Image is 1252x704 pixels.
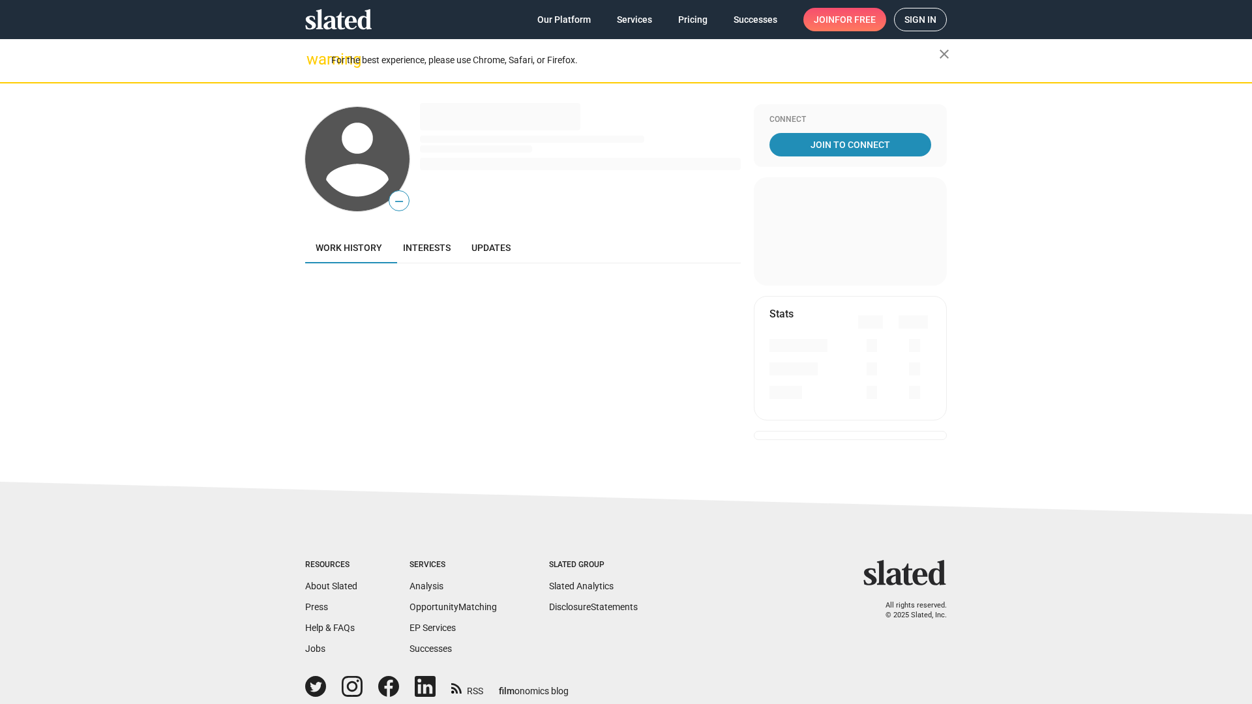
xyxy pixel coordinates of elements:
a: EP Services [410,623,456,633]
mat-icon: close [936,46,952,62]
p: All rights reserved. © 2025 Slated, Inc. [872,601,947,620]
a: Pricing [668,8,718,31]
a: Sign in [894,8,947,31]
span: — [389,193,409,210]
div: Connect [769,115,931,125]
a: Successes [723,8,788,31]
span: Pricing [678,8,708,31]
span: Join [814,8,876,31]
span: Our Platform [537,8,591,31]
a: Interests [393,232,461,263]
span: Services [617,8,652,31]
a: Press [305,602,328,612]
span: Updates [471,242,511,253]
a: Slated Analytics [549,581,614,591]
a: filmonomics blog [499,675,569,697]
a: Joinfor free [803,8,886,31]
span: film [499,686,514,696]
a: DisclosureStatements [549,602,638,612]
a: Jobs [305,643,325,654]
div: For the best experience, please use Chrome, Safari, or Firefox. [331,51,939,69]
span: Work history [316,242,382,253]
a: Our Platform [527,8,601,31]
a: Help & FAQs [305,623,355,633]
a: About Slated [305,581,357,591]
a: RSS [451,677,483,697]
a: Services [606,8,663,31]
span: Successes [734,8,777,31]
span: Interests [403,242,451,253]
a: Join To Connect [769,133,931,156]
div: Slated Group [549,560,638,570]
span: Sign in [904,8,936,31]
mat-icon: warning [306,51,322,67]
span: for free [835,8,876,31]
div: Services [410,560,497,570]
span: Join To Connect [772,133,929,156]
a: OpportunityMatching [410,602,497,612]
a: Successes [410,643,452,654]
a: Analysis [410,581,443,591]
div: Resources [305,560,357,570]
mat-card-title: Stats [769,307,794,321]
a: Work history [305,232,393,263]
a: Updates [461,232,521,263]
